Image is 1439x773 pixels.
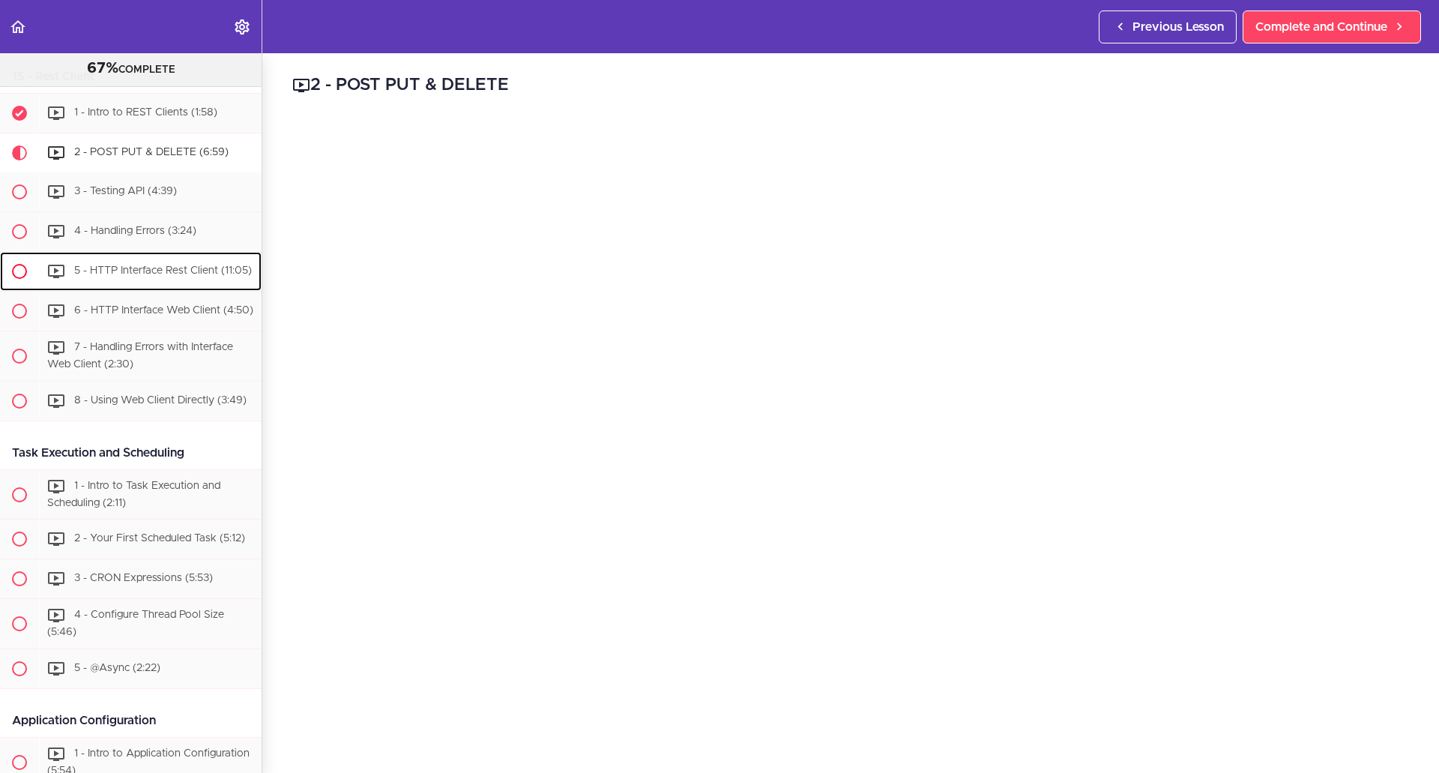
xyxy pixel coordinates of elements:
svg: Settings Menu [233,18,251,36]
a: Complete and Continue [1243,10,1421,43]
a: Previous Lesson [1099,10,1237,43]
span: 67% [87,61,118,76]
span: Complete and Continue [1255,18,1387,36]
iframe: Video Player [292,121,1409,749]
span: 3 - CRON Expressions (5:53) [74,574,213,584]
span: 1 - Intro to Task Execution and Scheduling (2:11) [47,481,220,508]
span: 2 - POST PUT & DELETE (6:59) [74,147,229,157]
span: 7 - Handling Errors with Interface Web Client (2:30) [47,342,233,370]
span: 4 - Handling Errors (3:24) [74,226,196,236]
span: 4 - Configure Thread Pool Size (5:46) [47,610,224,638]
span: 8 - Using Web Client Directly (3:49) [74,395,247,406]
svg: Back to course curriculum [9,18,27,36]
div: COMPLETE [19,59,243,79]
span: 2 - Your First Scheduled Task (5:12) [74,534,245,544]
span: 5 - @Async (2:22) [74,663,160,673]
span: 5 - HTTP Interface Rest Client (11:05) [74,265,252,276]
h2: 2 - POST PUT & DELETE [292,73,1409,98]
span: 1 - Intro to REST Clients (1:58) [74,107,217,118]
span: Previous Lesson [1132,18,1224,36]
span: 3 - Testing API (4:39) [74,186,177,196]
span: 6 - HTTP Interface Web Client (4:50) [74,305,253,316]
